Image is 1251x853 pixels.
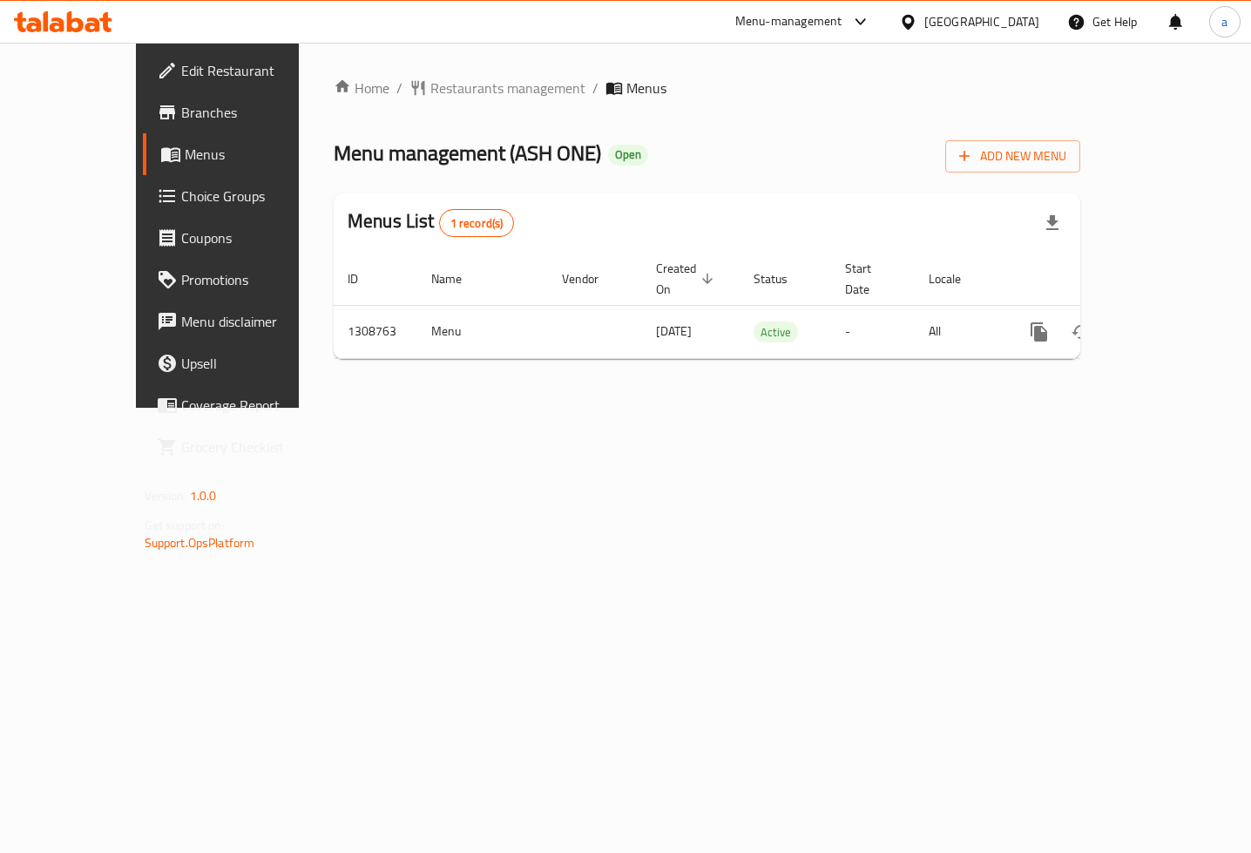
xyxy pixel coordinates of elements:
div: Open [608,145,648,166]
span: Version: [145,484,187,507]
span: 1 record(s) [440,215,514,232]
span: Grocery Checklist [181,437,331,457]
a: Choice Groups [143,175,345,217]
span: Menus [185,144,331,165]
nav: breadcrumb [334,78,1080,98]
button: Add New Menu [945,140,1080,173]
span: Promotions [181,269,331,290]
div: Export file [1031,202,1073,244]
span: Coverage Report [181,395,331,416]
span: Vendor [562,268,621,289]
span: Open [608,147,648,162]
span: Active [754,322,798,342]
div: Total records count [439,209,515,237]
div: Menu-management [735,11,842,32]
span: Coupons [181,227,331,248]
li: / [396,78,402,98]
button: Change Status [1060,311,1102,353]
a: Home [334,78,389,98]
span: Upsell [181,353,331,374]
span: Created On [656,258,719,300]
a: Menu disclaimer [143,301,345,342]
span: Status [754,268,810,289]
span: Menus [626,78,666,98]
li: / [592,78,598,98]
td: 1308763 [334,305,417,358]
span: Start Date [845,258,894,300]
a: Upsell [143,342,345,384]
h2: Menus List [348,208,514,237]
span: Locale [929,268,984,289]
span: Menu disclaimer [181,311,331,332]
a: Menus [143,133,345,175]
td: - [831,305,915,358]
span: Name [431,268,484,289]
span: 1.0.0 [190,484,217,507]
span: Menu management ( ASH ONE ) [334,133,601,173]
div: [GEOGRAPHIC_DATA] [924,12,1039,31]
a: Grocery Checklist [143,426,345,468]
a: Support.OpsPlatform [145,531,255,554]
a: Restaurants management [409,78,585,98]
span: a [1221,12,1227,31]
span: ID [348,268,381,289]
span: Branches [181,102,331,123]
button: more [1018,311,1060,353]
a: Coverage Report [143,384,345,426]
span: Edit Restaurant [181,60,331,81]
table: enhanced table [334,253,1200,359]
span: [DATE] [656,320,692,342]
a: Promotions [143,259,345,301]
th: Actions [1004,253,1200,306]
span: Get support on: [145,514,225,537]
td: Menu [417,305,548,358]
span: Add New Menu [959,146,1066,167]
a: Coupons [143,217,345,259]
a: Branches [143,91,345,133]
span: Choice Groups [181,186,331,206]
a: Edit Restaurant [143,50,345,91]
span: Restaurants management [430,78,585,98]
td: All [915,305,1004,358]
